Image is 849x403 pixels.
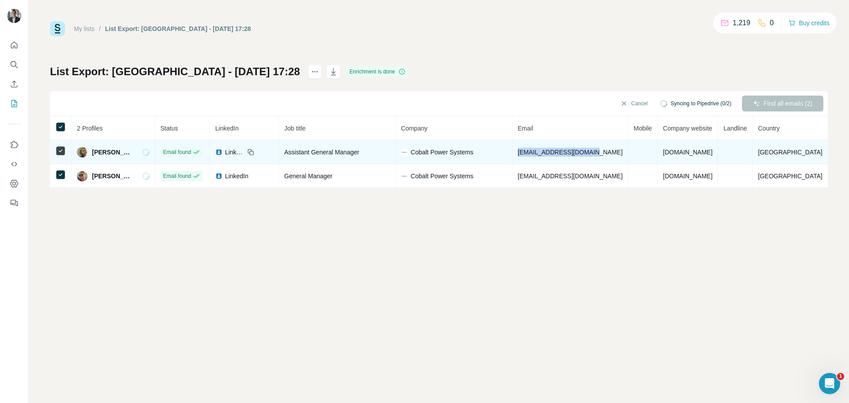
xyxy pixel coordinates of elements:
[7,176,21,192] button: Dashboard
[99,24,101,33] li: /
[77,171,88,181] img: Avatar
[77,125,103,132] span: 2 Profiles
[50,21,65,36] img: Surfe Logo
[308,65,322,79] button: actions
[92,148,134,157] span: [PERSON_NAME]
[215,125,239,132] span: LinkedIn
[77,147,88,157] img: Avatar
[614,96,654,111] button: Cancel
[518,173,623,180] span: [EMAIL_ADDRESS][DOMAIN_NAME]
[50,65,300,79] h1: List Export: [GEOGRAPHIC_DATA] - [DATE] 17:28
[7,96,21,111] button: My lists
[401,149,408,156] img: company-logo
[671,100,731,107] span: Syncing to Pipedrive (0/2)
[284,173,333,180] span: General Manager
[663,173,712,180] span: [DOMAIN_NAME]
[7,76,21,92] button: Enrich CSV
[634,125,652,132] span: Mobile
[663,125,712,132] span: Company website
[7,137,21,153] button: Use Surfe on LinkedIn
[788,17,830,29] button: Buy credits
[163,148,191,156] span: Email found
[7,57,21,73] button: Search
[7,156,21,172] button: Use Surfe API
[215,149,222,156] img: LinkedIn logo
[770,18,774,28] p: 0
[284,149,359,156] span: Assistant General Manager
[74,25,95,32] a: My lists
[105,24,251,33] div: List Export: [GEOGRAPHIC_DATA] - [DATE] 17:28
[837,373,844,380] span: 1
[819,373,840,394] iframe: Intercom live chat
[663,149,712,156] span: [DOMAIN_NAME]
[758,125,780,132] span: Country
[758,173,822,180] span: [GEOGRAPHIC_DATA]
[161,125,178,132] span: Status
[284,125,306,132] span: Job title
[7,195,21,211] button: Feedback
[411,148,474,157] span: Cobalt Power Systems
[411,172,474,180] span: Cobalt Power Systems
[758,149,822,156] span: [GEOGRAPHIC_DATA]
[225,148,245,157] span: LinkedIn
[401,173,408,180] img: company-logo
[733,18,750,28] p: 1,219
[723,125,747,132] span: Landline
[7,9,21,23] img: Avatar
[92,172,134,180] span: [PERSON_NAME]
[518,149,623,156] span: [EMAIL_ADDRESS][DOMAIN_NAME]
[347,66,408,77] div: Enrichment is done
[215,173,222,180] img: LinkedIn logo
[7,37,21,53] button: Quick start
[401,125,428,132] span: Company
[225,172,249,180] span: LinkedIn
[518,125,533,132] span: Email
[163,172,191,180] span: Email found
